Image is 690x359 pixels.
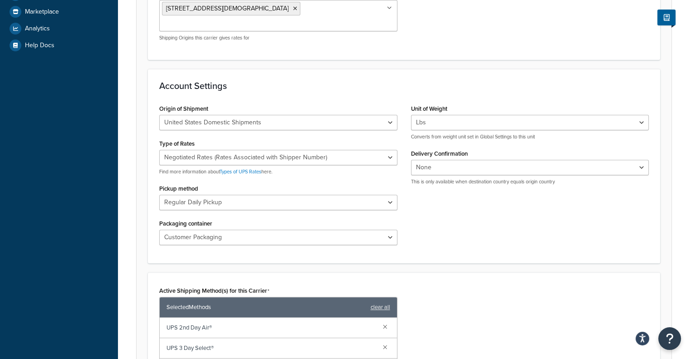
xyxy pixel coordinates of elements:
[7,20,111,37] a: Analytics
[166,4,289,13] span: [STREET_ADDRESS][DEMOGRAPHIC_DATA]
[658,327,681,350] button: Open Resource Center
[7,4,111,20] a: Marketplace
[411,133,649,140] p: Converts from weight unit set in Global Settings to this unit
[411,105,447,112] label: Unit of Weight
[159,185,198,192] label: Pickup method
[159,287,269,295] label: Active Shipping Method(s) for this Carrier
[25,8,59,16] span: Marketplace
[166,301,366,314] span: Selected Methods
[411,178,649,185] p: This is only available when destination country equals origin country
[166,321,376,334] span: UPS 2nd Day Air®
[7,37,111,54] a: Help Docs
[25,42,54,49] span: Help Docs
[371,301,390,314] a: clear all
[159,220,212,227] label: Packaging container
[159,81,649,91] h3: Account Settings
[159,168,397,175] p: Find more information about here.
[657,10,675,25] button: Show Help Docs
[25,25,50,33] span: Analytics
[220,168,261,175] a: Types of UPS Rates
[159,105,208,112] label: Origin of Shipment
[159,34,397,41] p: Shipping Origins this carrier gives rates for
[159,140,195,147] label: Type of Rates
[411,150,468,157] label: Delivery Confirmation
[166,342,376,354] span: UPS 3 Day Select®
